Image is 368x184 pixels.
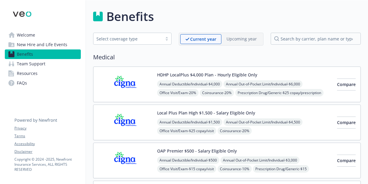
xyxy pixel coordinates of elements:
[227,36,257,42] p: Upcoming year
[200,89,234,96] span: Coinsurance - 20%
[271,33,361,45] input: search by carrier, plan name or type
[98,110,152,135] img: CIGNA carrier logo
[337,79,356,91] button: Compare
[235,89,324,96] span: Prescription Drug/Generic - $25 copay/prescription
[96,36,159,42] div: Select coverage type
[17,49,33,59] span: Benefits
[157,89,199,96] span: Office Visit/Exam - 20%
[337,120,356,125] span: Compare
[190,36,216,42] p: Current year
[93,53,361,62] h2: Medical
[337,82,356,87] span: Compare
[157,118,222,126] span: Annual Deductible/Individual - $1,500
[17,78,27,88] span: FAQs
[157,156,219,164] span: Annual Deductible/Individual - $500
[220,156,300,164] span: Annual Out-of-Pocket Limit/Individual - $3,000
[17,30,35,40] span: Welcome
[337,158,356,163] span: Compare
[157,80,222,88] span: Annual Deductible/Individual - $4,000
[224,80,303,88] span: Annual Out-of-Pocket Limit/Individual - $6,000
[337,117,356,129] button: Compare
[157,72,257,78] button: HDHP LocalPlus $4,000 Plan - Hourly Eligible Only
[98,72,152,97] img: CIGNA carrier logo
[157,165,216,173] span: Office Visit/Exam - $15 copay/visit
[217,165,252,173] span: Coinsurance - 10%
[337,155,356,167] button: Compare
[221,34,262,44] span: Upcoming year
[14,149,81,154] a: Disclaimer
[157,148,237,154] button: OAP Premier $500 - Salary Eligible Only
[253,165,309,173] span: Prescription Drug/Generic - $15
[5,78,81,88] a: FAQs
[157,127,216,135] span: Office Visit/Exam - $25 copay/visit
[5,69,81,78] a: Resources
[17,69,38,78] span: Resources
[17,59,45,69] span: Team Support
[5,40,81,49] a: New Hire and Life Events
[14,141,81,147] a: Accessibility
[98,148,152,173] img: CIGNA carrier logo
[14,133,81,139] a: Terms
[17,40,67,49] span: New Hire and Life Events
[157,110,255,116] button: Local Plus Plan High $1,500 - Salary Eligible Only
[14,126,81,131] a: Privacy
[5,49,81,59] a: Benefits
[5,30,81,40] a: Welcome
[106,7,154,25] h1: Benefits
[5,59,81,69] a: Team Support
[217,127,252,135] span: Coinsurance - 20%
[14,157,81,172] p: Copyright © 2024 - 2025 , Newfront Insurance Services, ALL RIGHTS RESERVED
[224,118,303,126] span: Annual Out-of-Pocket Limit/Individual - $4,500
